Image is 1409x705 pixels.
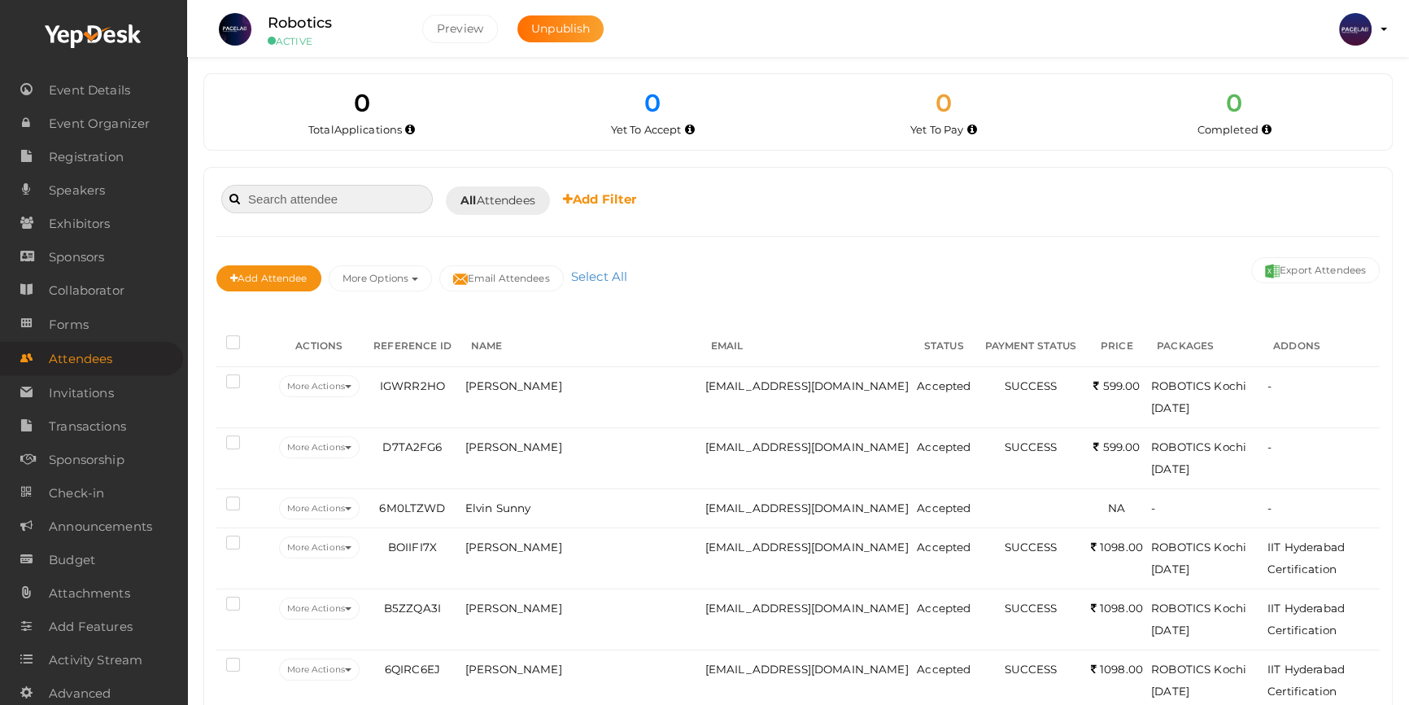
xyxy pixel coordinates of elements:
[49,107,150,140] span: Event Organizer
[334,123,403,136] span: Applications
[268,35,398,47] small: ACTIVE
[975,326,1086,367] th: PAYMENT STATUS
[701,326,913,367] th: EMAIL
[279,436,360,458] button: More Actions
[460,192,535,209] span: Attendees
[49,510,152,543] span: Announcements
[1147,326,1263,367] th: PACKAGES
[1339,13,1372,46] img: ACg8ocL0kAMv6lbQGkAvZffMI2AGMQOEcunBVH5P4FVoqBXGP4BOzjY=s100
[1151,501,1155,515] span: -
[531,21,590,36] span: Unpublish
[49,410,126,443] span: Transactions
[279,659,360,681] button: More Actions
[49,544,95,576] span: Budget
[49,611,133,643] span: Add Features
[644,88,661,118] span: 0
[611,123,682,136] span: Yet To Accept
[49,141,124,173] span: Registration
[1004,379,1057,392] span: SUCCESS
[705,663,909,676] span: [EMAIL_ADDRESS][DOMAIN_NAME]
[705,501,909,515] span: [EMAIL_ADDRESS][DOMAIN_NAME]
[1151,602,1246,637] span: ROBOTICS Kochi [DATE]
[917,541,971,554] span: Accepted
[1004,541,1057,554] span: SUCCESS
[1004,440,1057,453] span: SUCCESS
[917,379,971,392] span: Accepted
[517,15,604,42] button: Unpublish
[1151,663,1246,698] span: ROBOTICS Kochi [DATE]
[1267,379,1272,392] span: -
[49,208,110,240] span: Exhibitors
[388,541,437,554] span: BOIIFI7X
[1267,501,1272,515] span: -
[465,602,562,615] span: [PERSON_NAME]
[465,379,562,392] span: [PERSON_NAME]
[279,375,360,397] button: More Actions
[49,644,142,677] span: Activity Stream
[567,269,631,284] a: Select All
[279,536,360,558] button: More Actions
[1093,379,1140,392] span: 599.00
[1091,602,1143,615] span: 1098.00
[705,541,909,554] span: [EMAIL_ADDRESS][DOMAIN_NAME]
[1091,663,1143,676] span: 1098.00
[49,241,104,274] span: Sponsors
[1093,440,1140,453] span: 599.00
[917,440,971,453] span: Accepted
[382,440,442,453] span: D7TA2FG6
[1091,541,1143,554] span: 1098.00
[1267,440,1272,453] span: -
[1262,125,1272,134] i: Accepted and completed payment succesfully
[913,326,975,367] th: STATUS
[1197,123,1258,136] span: Completed
[1004,663,1057,676] span: SUCCESS
[1004,602,1057,615] span: SUCCESS
[308,123,402,136] span: Total
[49,309,89,341] span: Forms
[465,440,562,453] span: [PERSON_NAME]
[1267,541,1345,576] span: IIT Hyderabad Certification
[49,343,112,375] span: Attendees
[705,602,909,615] span: [EMAIL_ADDRESS][DOMAIN_NAME]
[379,501,445,515] span: 6M0LTZWD
[49,74,130,107] span: Event Details
[1226,88,1242,118] span: 0
[460,193,476,208] b: All
[405,125,415,134] i: Total number of applications
[1087,326,1147,367] th: PRICE
[373,339,451,352] span: REFERENCE ID
[329,265,432,291] button: More Options
[422,15,498,43] button: Preview
[453,272,468,287] img: mail-filled.svg
[380,379,445,392] span: IGWRR2HO
[465,663,562,676] span: [PERSON_NAME]
[49,444,124,476] span: Sponsorship
[1263,326,1380,367] th: ADDONS
[49,377,114,409] span: Invitations
[1265,264,1280,278] img: excel.svg
[279,598,360,620] button: More Actions
[685,125,695,134] i: Yet to be accepted by organizer
[917,663,971,676] span: Accepted
[1251,257,1380,283] button: Export Attendees
[465,541,562,554] span: [PERSON_NAME]
[1151,541,1246,576] span: ROBOTICS Kochi [DATE]
[910,123,963,136] span: Yet To Pay
[705,379,909,392] span: [EMAIL_ADDRESS][DOMAIN_NAME]
[917,501,971,515] span: Accepted
[705,440,909,453] span: [EMAIL_ADDRESS][DOMAIN_NAME]
[279,497,360,519] button: More Actions
[221,185,433,213] input: Search attendee
[384,602,441,615] span: B5ZZQA3I
[49,174,105,207] span: Speakers
[216,265,321,291] button: Add Attendee
[275,326,364,367] th: ACTIONS
[49,274,124,307] span: Collaborator
[1267,663,1345,698] span: IIT Hyderabad Certification
[49,577,130,610] span: Attachments
[917,602,971,615] span: Accepted
[563,191,637,207] b: Add Filter
[49,477,104,510] span: Check-in
[385,663,440,676] span: 6QIRC6EJ
[966,125,976,134] i: Accepted by organizer and yet to make payment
